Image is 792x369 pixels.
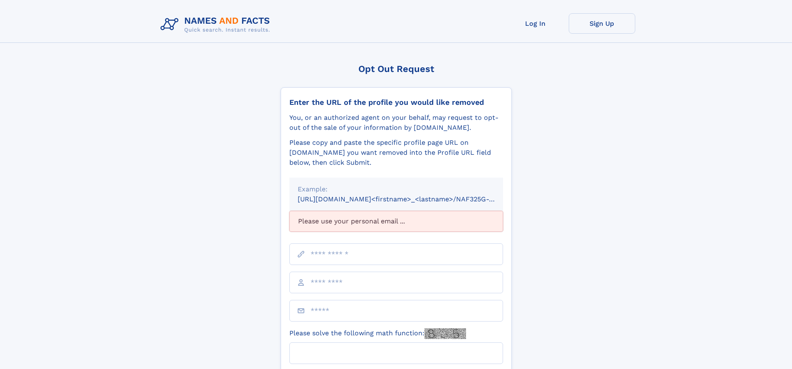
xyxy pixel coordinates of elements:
label: Please solve the following math function: [289,328,466,339]
div: Enter the URL of the profile you would like removed [289,98,503,107]
small: [URL][DOMAIN_NAME]<firstname>_<lastname>/NAF325G-xxxxxxxx [298,195,519,203]
a: Log In [502,13,569,34]
img: Logo Names and Facts [157,13,277,36]
div: Opt Out Request [281,64,512,74]
div: Please copy and paste the specific profile page URL on [DOMAIN_NAME] you want removed into the Pr... [289,138,503,168]
div: You, or an authorized agent on your behalf, may request to opt-out of the sale of your informatio... [289,113,503,133]
div: Example: [298,184,495,194]
a: Sign Up [569,13,635,34]
div: Please use your personal email ... [289,211,503,232]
